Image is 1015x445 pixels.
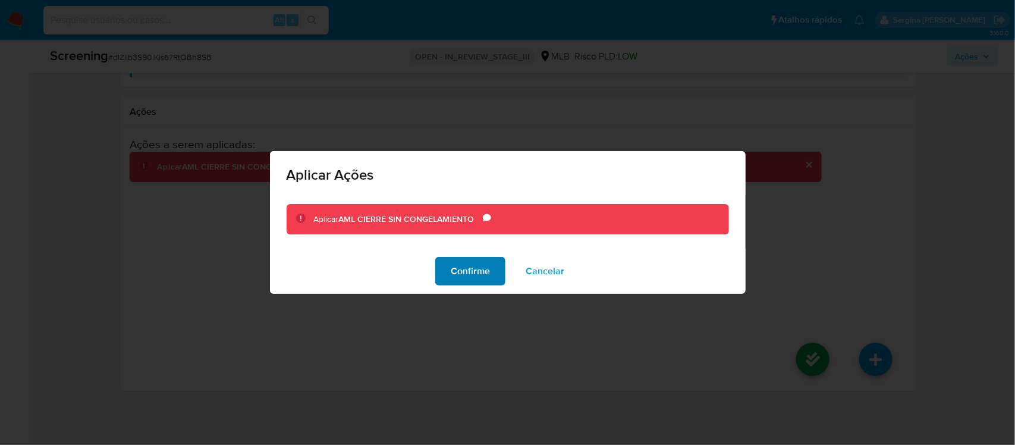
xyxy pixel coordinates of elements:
[451,258,490,284] span: Confirme
[313,214,483,225] div: Aplicar
[435,257,505,286] button: Confirme
[510,257,580,286] button: Cancelar
[287,168,729,182] span: Aplicar Ações
[338,213,474,225] b: AML CIERRE SIN CONGELAMIENTO
[526,258,564,284] span: Cancelar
